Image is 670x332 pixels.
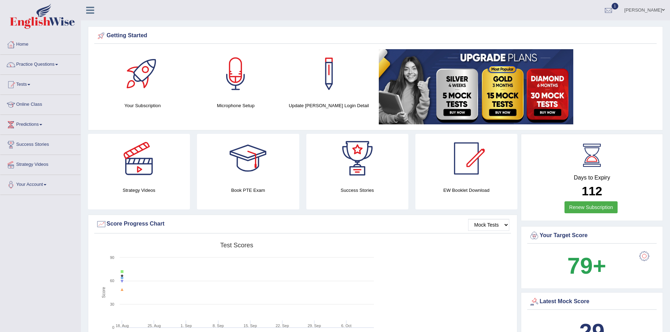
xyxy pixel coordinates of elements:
[415,187,517,194] h4: EW Booklet Download
[306,187,408,194] h4: Success Stories
[101,287,106,298] tspan: Score
[582,184,602,198] b: 112
[567,253,606,279] b: 79+
[96,219,509,229] div: Score Progress Chart
[379,49,573,124] img: small5.jpg
[0,95,81,112] a: Online Class
[116,324,129,328] tspan: 18. Aug
[112,325,114,330] text: 0
[100,102,186,109] h4: Your Subscription
[110,255,114,260] text: 90
[96,31,655,41] div: Getting Started
[529,230,655,241] div: Your Target Score
[0,35,81,52] a: Home
[197,187,299,194] h4: Book PTE Exam
[341,324,351,328] tspan: 6. Oct
[0,135,81,152] a: Success Stories
[0,115,81,132] a: Predictions
[181,324,192,328] tspan: 1. Sep
[0,155,81,172] a: Strategy Videos
[529,297,655,307] div: Latest Mock Score
[244,324,257,328] tspan: 15. Sep
[276,324,289,328] tspan: 22. Sep
[286,102,372,109] h4: Update [PERSON_NAME] Login Detail
[193,102,279,109] h4: Microphone Setup
[213,324,224,328] tspan: 8. Sep
[110,279,114,283] text: 60
[0,175,81,193] a: Your Account
[220,242,253,249] tspan: Test scores
[612,3,619,9] span: 1
[0,75,81,92] a: Tests
[148,324,161,328] tspan: 25. Aug
[110,302,114,306] text: 30
[308,324,321,328] tspan: 29. Sep
[88,187,190,194] h4: Strategy Videos
[564,201,618,213] a: Renew Subscription
[0,55,81,72] a: Practice Questions
[529,175,655,181] h4: Days to Expiry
